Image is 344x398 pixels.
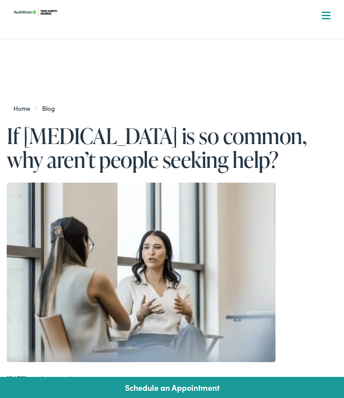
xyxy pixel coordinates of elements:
a: Home [13,104,34,113]
h1: If [MEDICAL_DATA] is so common, why aren’t people seeking help? [7,124,337,171]
a: Blog [38,104,59,113]
time: [DATE] [7,374,26,383]
div: – 4 minute read [7,375,337,382]
a: What We Offer [13,36,337,64]
span: / [13,104,59,113]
